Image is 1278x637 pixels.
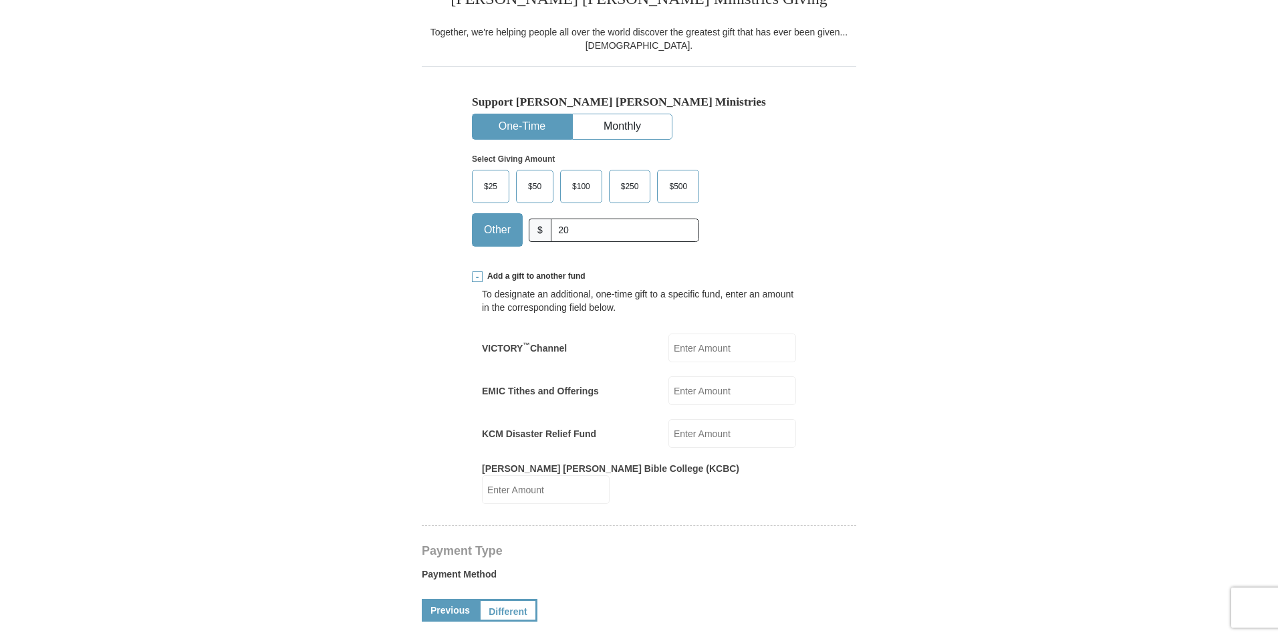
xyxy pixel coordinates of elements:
[472,154,555,164] strong: Select Giving Amount
[482,427,596,440] label: KCM Disaster Relief Fund
[668,419,796,448] input: Enter Amount
[473,114,571,139] button: One-Time
[529,219,551,242] span: $
[521,176,548,197] span: $50
[422,25,856,52] div: Together, we're helping people all over the world discover the greatest gift that has ever been g...
[422,567,856,588] label: Payment Method
[668,376,796,405] input: Enter Amount
[422,599,479,622] a: Previous
[482,384,599,398] label: EMIC Tithes and Offerings
[614,176,646,197] span: $250
[482,287,796,314] div: To designate an additional, one-time gift to a specific fund, enter an amount in the correspondin...
[483,271,586,282] span: Add a gift to another fund
[477,176,504,197] span: $25
[551,219,699,242] input: Other Amount
[479,599,537,622] a: Different
[668,334,796,362] input: Enter Amount
[523,341,530,349] sup: ™
[482,342,567,355] label: VICTORY Channel
[565,176,597,197] span: $100
[477,220,517,240] span: Other
[422,545,856,556] h4: Payment Type
[662,176,694,197] span: $500
[573,114,672,139] button: Monthly
[482,462,739,475] label: [PERSON_NAME] [PERSON_NAME] Bible College (KCBC)
[472,95,806,109] h5: Support [PERSON_NAME] [PERSON_NAME] Ministries
[482,475,610,504] input: Enter Amount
